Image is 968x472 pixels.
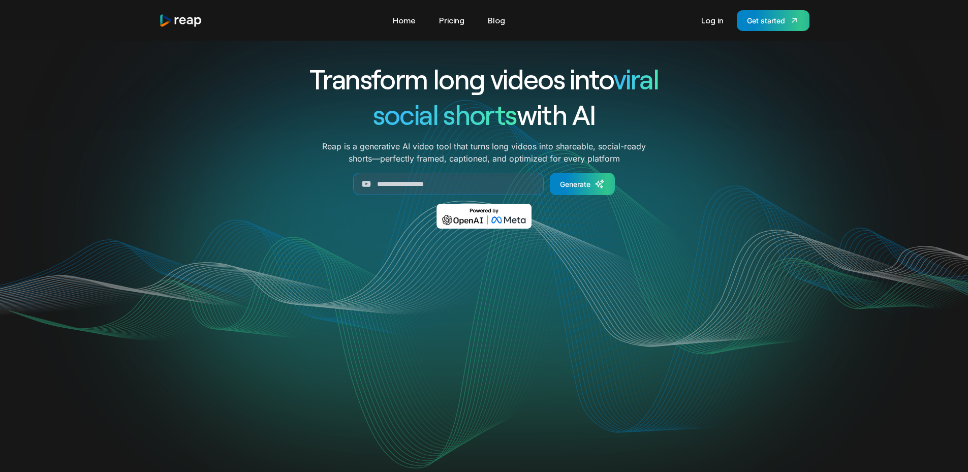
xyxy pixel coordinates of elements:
[434,12,470,28] a: Pricing
[696,12,729,28] a: Log in
[613,62,659,95] span: viral
[373,98,517,131] span: social shorts
[747,15,785,26] div: Get started
[550,173,615,195] a: Generate
[273,61,696,97] h1: Transform long videos into
[159,14,203,27] img: reap logo
[279,243,689,448] video: Your browser does not support the video tag.
[560,179,590,190] div: Generate
[483,12,510,28] a: Blog
[322,140,646,165] p: Reap is a generative AI video tool that turns long videos into shareable, social-ready shorts—per...
[388,12,421,28] a: Home
[273,173,696,195] form: Generate Form
[436,204,532,229] img: Powered by OpenAI & Meta
[737,10,809,31] a: Get started
[273,97,696,132] h1: with AI
[159,14,203,27] a: home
